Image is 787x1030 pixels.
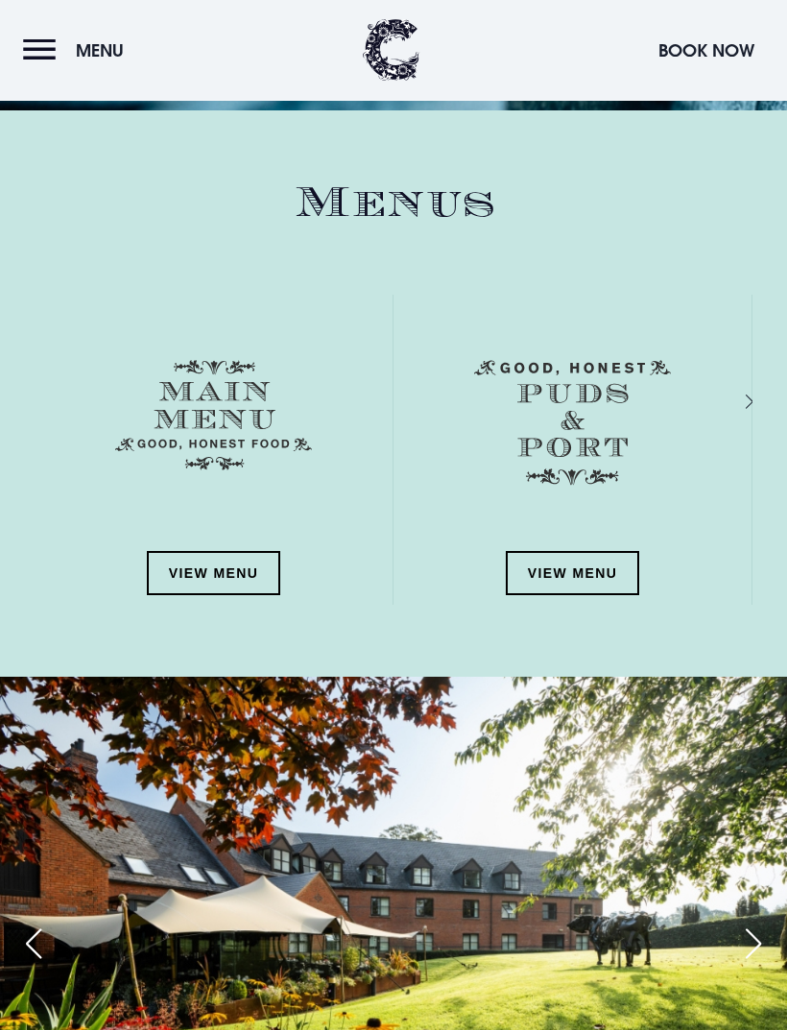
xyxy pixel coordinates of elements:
img: Menu puds and port [474,361,671,487]
button: Book Now [649,30,764,71]
button: Menu [23,30,133,71]
a: View Menu [506,552,640,596]
span: Menu [76,39,124,61]
h2: Menus [35,179,752,229]
img: Menu main menu [115,361,312,471]
div: Previous slide [10,923,58,966]
div: Next slide [729,923,777,966]
img: Clandeboye Lodge [363,19,420,82]
a: View Menu [147,552,281,596]
div: Next slide [720,389,738,417]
